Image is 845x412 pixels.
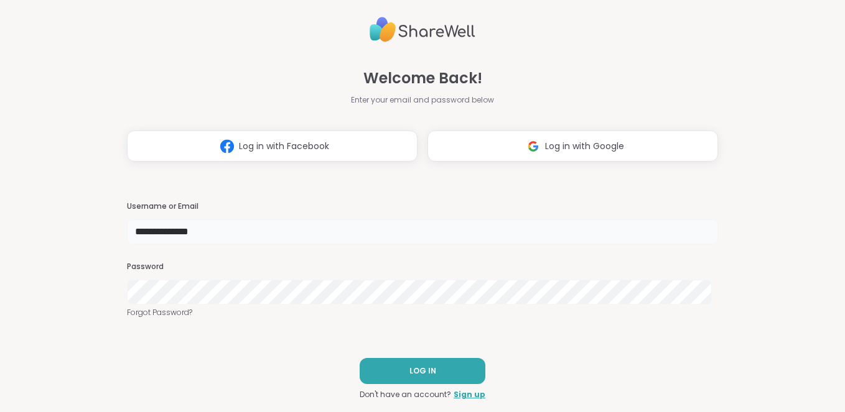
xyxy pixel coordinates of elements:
span: Enter your email and password below [351,94,494,106]
a: Forgot Password? [127,307,719,318]
a: Sign up [454,389,485,400]
img: ShareWell Logomark [215,135,239,158]
h3: Username or Email [127,201,719,212]
span: LOG IN [409,365,436,377]
button: Log in with Facebook [127,130,418,162]
button: Log in with Google [427,130,718,162]
span: Don't have an account? [360,389,451,400]
button: LOG IN [360,358,485,384]
h3: Password [127,262,719,272]
img: ShareWell Logo [370,12,475,47]
img: ShareWell Logomark [521,135,545,158]
span: Log in with Google [545,140,624,153]
span: Welcome Back! [363,67,482,89]
span: Log in with Facebook [239,140,329,153]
